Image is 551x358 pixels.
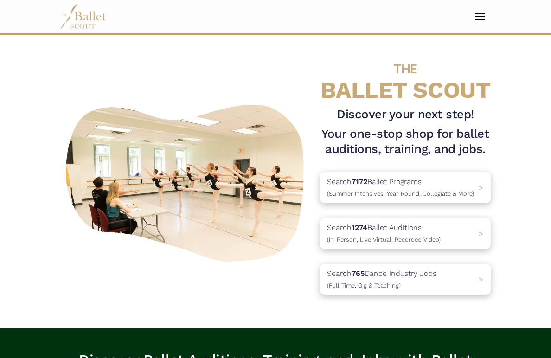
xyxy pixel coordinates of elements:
h1: Your one-stop shop for ballet auditions, training, and jobs. [320,126,491,157]
a: Search7172Ballet Programs(Summer Intensives, Year-Round, Collegiate & More)> [320,172,491,203]
span: (Summer Intensives, Year-Round, Collegiate & More) [327,190,474,197]
span: > [479,229,483,238]
p: Search Dance Industry Jobs [327,268,436,291]
span: THE [394,61,417,76]
b: 1274 [352,223,367,232]
b: 7172 [352,177,367,186]
span: (Full-Time, Gig & Teaching) [327,282,401,289]
h3: Discover your next step! [320,107,491,122]
h4: BALLET SCOUT [320,53,491,103]
a: Search1274Ballet Auditions(In-Person, Live Virtual, Recorded Video) > [320,218,491,249]
span: > [479,183,483,192]
img: A group of ballerinas talking to each other in a ballet studio [60,97,313,266]
p: Search Ballet Auditions [327,222,441,245]
p: Search Ballet Programs [327,176,474,199]
b: 765 [352,269,365,278]
button: Toggle navigation [469,12,491,21]
span: (In-Person, Live Virtual, Recorded Video) [327,236,441,243]
a: Search765Dance Industry Jobs(Full-Time, Gig & Teaching) > [320,264,491,295]
span: > [479,275,483,284]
